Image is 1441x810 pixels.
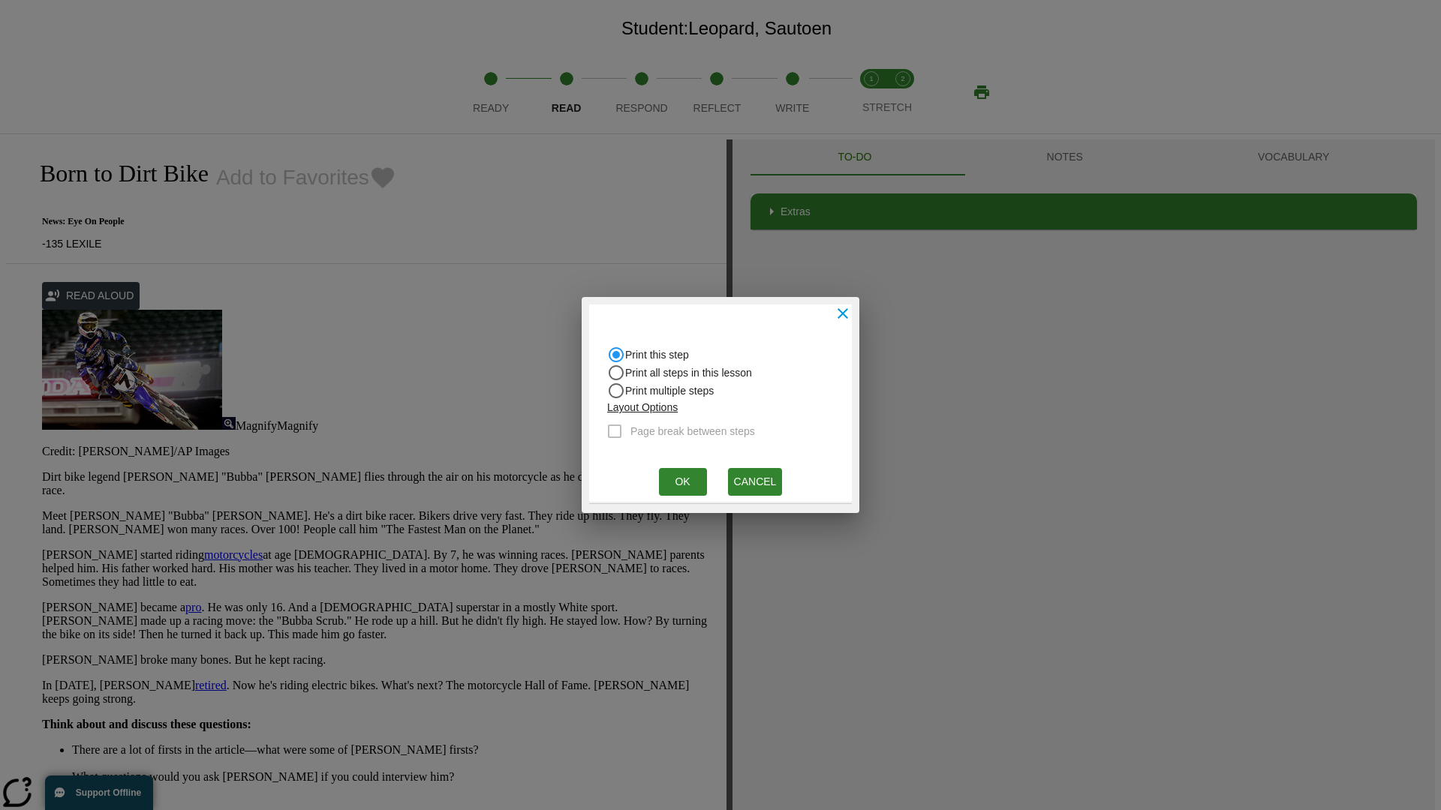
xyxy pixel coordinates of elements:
[659,468,707,496] button: Ok, Will open in new browser window or tab
[826,297,859,330] button: close
[625,383,714,399] span: Print multiple steps
[630,424,755,439] span: Page break between steps
[625,347,689,363] span: Print this step
[607,400,767,415] p: Layout Options
[728,468,783,496] button: Cancel
[625,365,752,381] span: Print all steps in this lesson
